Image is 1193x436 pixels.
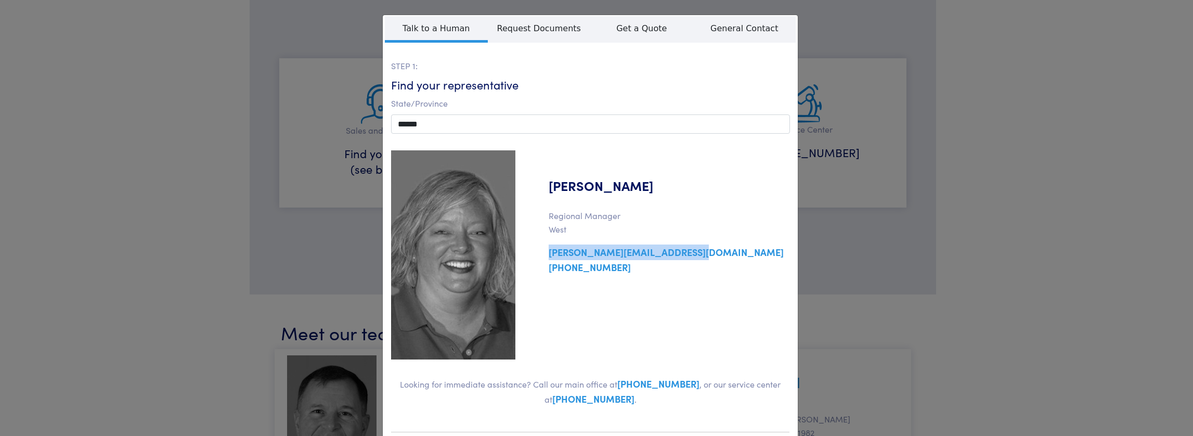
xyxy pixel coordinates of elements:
img: misti-toro.jpg [391,150,515,359]
a: [PHONE_NUMBER] [528,261,631,274]
span: General Contact [693,16,796,40]
a: [PHONE_NUMBER] [617,377,699,390]
p: State/Province [391,97,789,110]
a: [PHONE_NUMBER] [552,392,634,405]
h5: [PERSON_NAME] [528,150,789,205]
p: Regional Manager West [528,209,789,236]
span: Talk to a Human [385,16,488,43]
a: [PERSON_NAME][EMAIL_ADDRESS][DOMAIN_NAME] [528,246,784,259]
span: Request Documents [488,16,591,40]
p: STEP 1: [391,59,789,73]
h6: Find your representative [391,77,789,93]
span: Get a Quote [590,16,693,40]
p: Looking for immediate assistance? Call our main office at , or our service center at . [391,376,789,407]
